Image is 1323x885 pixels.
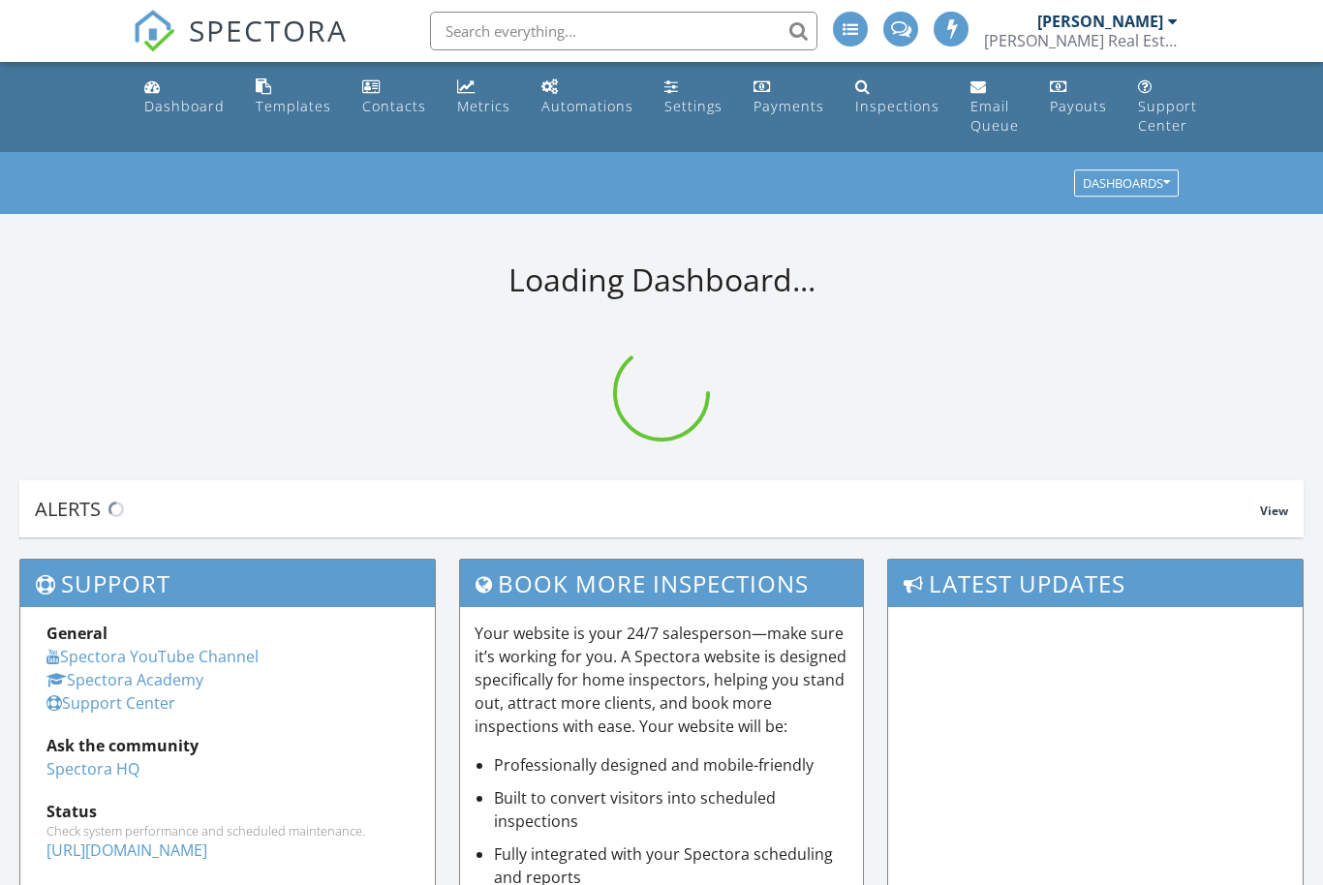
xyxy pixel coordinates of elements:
[133,10,175,52] img: The Best Home Inspection Software - Spectora
[855,97,939,115] div: Inspections
[20,560,435,607] h3: Support
[133,26,348,67] a: SPECTORA
[430,12,817,50] input: Search everything...
[494,786,848,833] li: Built to convert visitors into scheduled inspections
[754,97,824,115] div: Payments
[1074,170,1179,198] button: Dashboards
[984,31,1178,50] div: Cannon Real Estate Inspection
[46,623,108,644] strong: General
[362,97,426,115] div: Contacts
[137,70,232,125] a: Dashboard
[494,753,848,777] li: Professionally designed and mobile-friendly
[963,70,1027,144] a: Email Queue
[46,823,409,839] div: Check system performance and scheduled maintenance.
[46,692,175,714] a: Support Center
[46,646,259,667] a: Spectora YouTube Channel
[888,560,1303,607] h3: Latest Updates
[746,70,832,125] a: Payments
[189,10,348,50] span: SPECTORA
[657,70,730,125] a: Settings
[256,97,331,115] div: Templates
[1042,70,1115,125] a: Payouts
[46,734,409,757] div: Ask the community
[534,70,641,125] a: Automations (Advanced)
[664,97,723,115] div: Settings
[449,70,518,125] a: Metrics
[970,97,1019,135] div: Email Queue
[46,669,203,690] a: Spectora Academy
[46,758,139,779] a: Spectora HQ
[46,800,409,823] div: Status
[1138,97,1197,135] div: Support Center
[847,70,947,125] a: Inspections
[248,70,339,125] a: Templates
[1083,177,1170,191] div: Dashboards
[475,622,848,738] p: Your website is your 24/7 salesperson—make sure it’s working for you. A Spectora website is desig...
[354,70,434,125] a: Contacts
[1050,97,1107,115] div: Payouts
[541,97,633,115] div: Automations
[1130,70,1205,144] a: Support Center
[46,839,207,861] a: [URL][DOMAIN_NAME]
[460,560,863,607] h3: Book More Inspections
[1037,12,1163,31] div: [PERSON_NAME]
[1260,503,1288,519] span: View
[35,496,1260,522] div: Alerts
[144,97,225,115] div: Dashboard
[457,97,510,115] div: Metrics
